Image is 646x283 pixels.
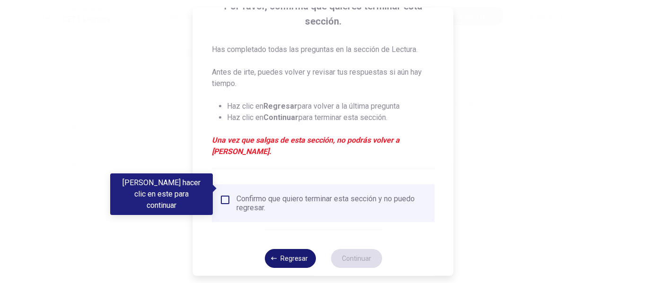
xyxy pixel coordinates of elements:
p: Has completado todas las preguntas en la sección de Lectura. [212,44,435,55]
button: Continuar [331,249,382,268]
strong: Continuar [263,113,298,122]
em: Una vez que salgas de esta sección, no podrás volver a [PERSON_NAME]. [212,135,435,157]
strong: Regresar [263,102,297,111]
span: Debes hacer clic en este para continuar [219,194,231,206]
li: Haz clic en para volver a la última pregunta [227,101,435,112]
li: Haz clic en para terminar esta sección. [227,112,435,123]
p: Antes de irte, puedes volver y revisar tus respuestas si aún hay tiempo. [212,67,435,89]
button: Regresar [264,249,315,268]
div: Confirmo que quiero terminar esta sección y no puedo regresar. [236,194,427,212]
div: [PERSON_NAME] hacer clic en este para continuar [110,173,213,215]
